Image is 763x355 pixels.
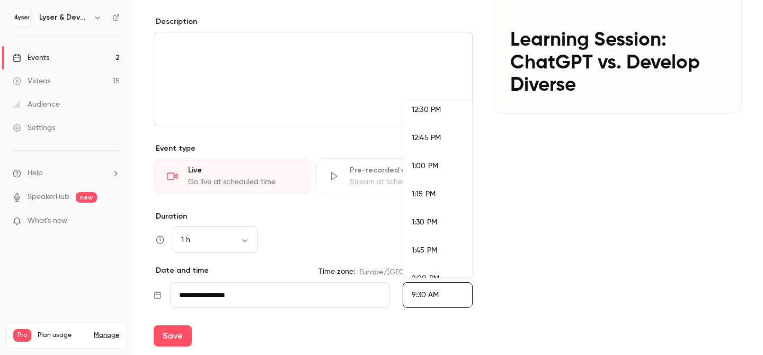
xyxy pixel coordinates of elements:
span: 12:45 PM [412,134,441,142]
span: 1:45 PM [412,247,437,254]
span: 12:30 PM [412,106,441,114]
span: 2:00 PM [412,275,439,282]
span: 1:30 PM [412,219,437,226]
span: 1:00 PM [412,162,438,170]
span: 1:15 PM [412,191,436,198]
